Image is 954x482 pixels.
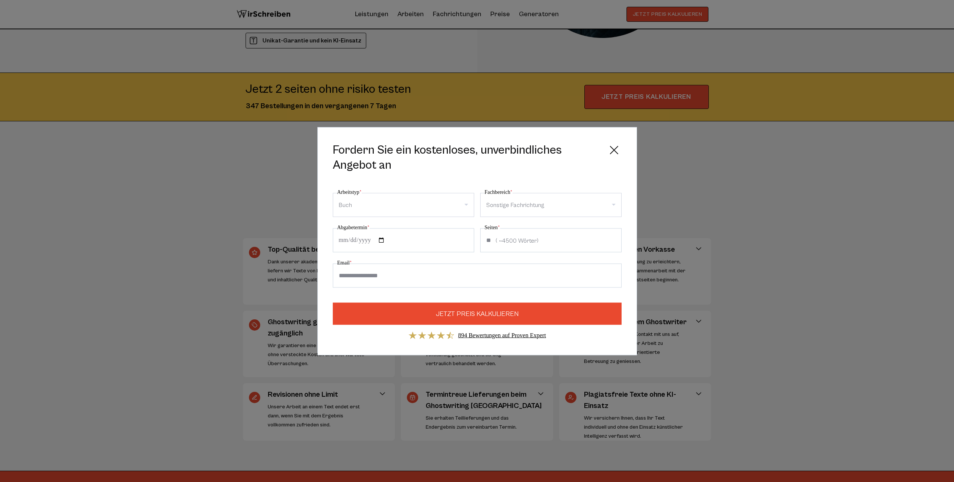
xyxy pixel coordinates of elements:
label: Fachbereich [485,187,513,196]
div: Sonstige Fachrichtung [486,199,544,211]
span: JETZT PREIS KALKULIEREN [436,308,519,319]
label: Seiten [485,223,500,232]
div: Buch [339,199,352,211]
button: JETZT PREIS KALKULIEREN [333,302,622,325]
span: Fordern Sie ein kostenloses, unverbindliches Angebot an [333,142,601,172]
label: Email [337,258,352,267]
label: Arbeitstyp [337,187,362,196]
a: 894 Bewertungen auf Proven Expert [458,332,546,338]
label: Abgabetermin [337,223,370,232]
